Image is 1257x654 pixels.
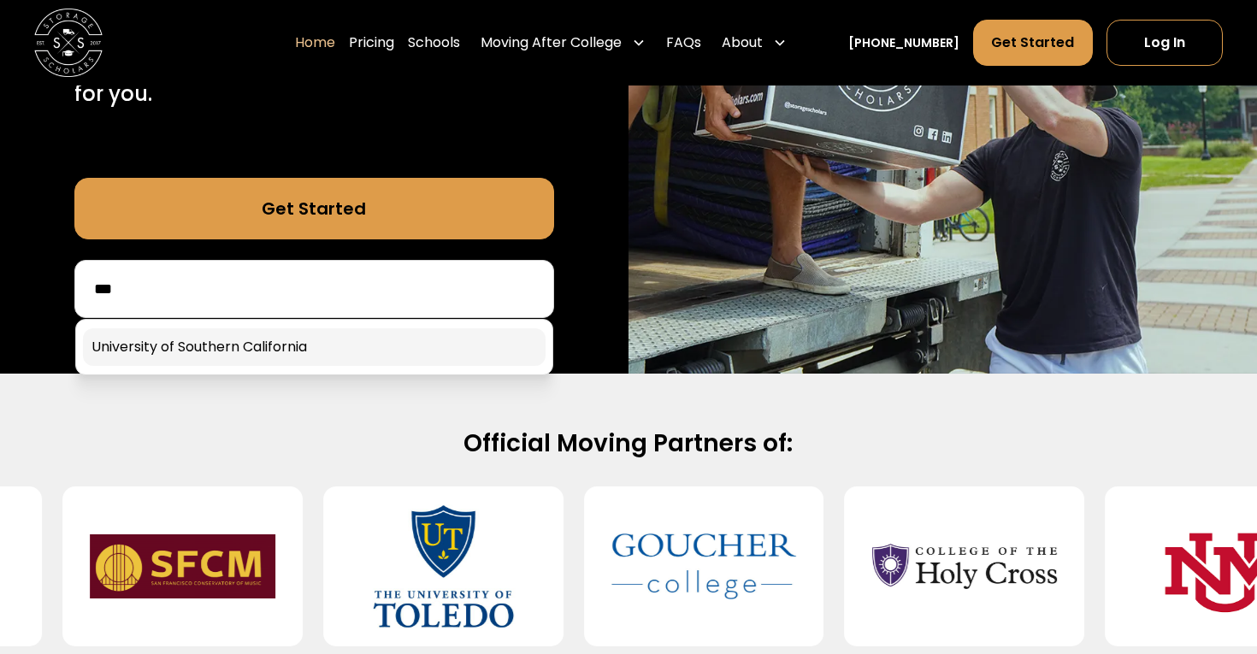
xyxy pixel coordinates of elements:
div: Moving After College [474,19,652,67]
a: Get Started [973,20,1092,66]
a: Home [295,19,335,67]
a: [PHONE_NUMBER] [848,34,959,52]
img: Goucher College [611,500,797,633]
div: About [715,19,794,67]
div: About [722,32,763,53]
a: Schools [408,19,460,67]
a: FAQs [666,19,701,67]
img: College of the Holy Cross [872,500,1058,633]
a: Get Started [74,178,554,239]
img: University of Toledo [351,500,536,633]
div: Moving After College [481,32,622,53]
img: San Francisco Conservatory of Music [90,500,275,633]
img: Storage Scholars main logo [34,9,103,77]
a: Log In [1107,20,1223,66]
a: Pricing [349,19,394,67]
h2: Official Moving Partners of: [80,428,1177,460]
